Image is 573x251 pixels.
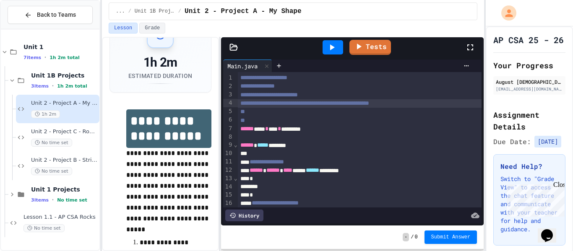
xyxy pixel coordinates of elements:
div: 1h 2m [128,55,192,70]
button: Submit Answer [425,230,477,244]
span: 1h 2m [31,110,60,118]
span: Unit 2 - Project A - My Shape [31,100,98,107]
span: Lesson 1.1 - AP CSA Rocks [23,214,98,221]
span: Due Date: [493,137,531,147]
div: History [225,210,263,221]
div: 4 [223,99,234,107]
span: • [52,83,54,89]
button: Back to Teams [8,6,93,24]
span: Fold line [233,175,237,181]
div: Chat with us now!Close [3,3,58,53]
div: 14 [223,183,234,191]
a: Tests [349,40,391,55]
h2: Assignment Details [493,109,565,132]
span: / [178,8,181,15]
span: Submit Answer [431,234,471,241]
div: 16 [223,199,234,207]
span: [DATE] [534,136,561,147]
iframe: chat widget [503,181,565,217]
span: No time set [57,197,87,203]
span: / [411,234,414,241]
span: - [403,233,409,241]
button: Lesson [109,23,138,34]
h1: AP CSA 25 - 26 [493,34,564,46]
div: 12 [223,166,234,174]
div: My Account [492,3,518,23]
span: 1h 2m total [57,83,87,89]
span: No time set [31,167,72,175]
p: Switch to "Grade View" to access the chat feature and communicate with your teacher for help and ... [500,175,558,233]
span: • [44,54,46,61]
div: [EMAIL_ADDRESS][DOMAIN_NAME] [496,86,563,92]
span: 3 items [31,197,49,203]
div: 8 [223,133,234,141]
span: 0 [414,234,417,241]
div: 1 [223,74,234,82]
div: 5 [223,107,234,116]
span: Unit 2 - Project B - String Program [31,157,98,164]
div: 13 [223,174,234,183]
span: Unit 1 [23,43,98,51]
span: Unit 2 - Project C - Round Things [31,128,98,135]
div: Main.java [223,60,272,72]
span: 1h 2m total [49,55,80,60]
span: No time set [31,139,72,147]
div: 3 [223,91,234,99]
span: • [52,197,54,203]
div: Main.java [223,62,262,70]
span: Unit 1B Projects [31,72,98,79]
span: No time set [23,224,65,232]
span: Unit 2 - Project A - My Shape [185,6,301,16]
div: 11 [223,158,234,166]
span: Unit 1B Projects [135,8,175,15]
span: / [128,8,131,15]
span: Unit 1 Projects [31,186,98,193]
div: 2 [223,82,234,91]
div: 7 [223,124,234,133]
div: 10 [223,149,234,158]
h3: Need Help? [500,161,558,171]
span: Back to Teams [37,10,76,19]
span: Fold line [233,141,237,148]
span: 7 items [23,55,41,60]
span: 3 items [31,83,49,89]
div: August [DEMOGRAPHIC_DATA] [496,78,563,85]
div: 6 [223,116,234,124]
div: Estimated Duration [128,72,192,80]
button: Grade [139,23,165,34]
div: 9 [223,141,234,149]
iframe: chat widget [538,217,565,243]
span: ... [116,8,125,15]
div: 15 [223,191,234,199]
h2: Your Progress [493,60,565,71]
